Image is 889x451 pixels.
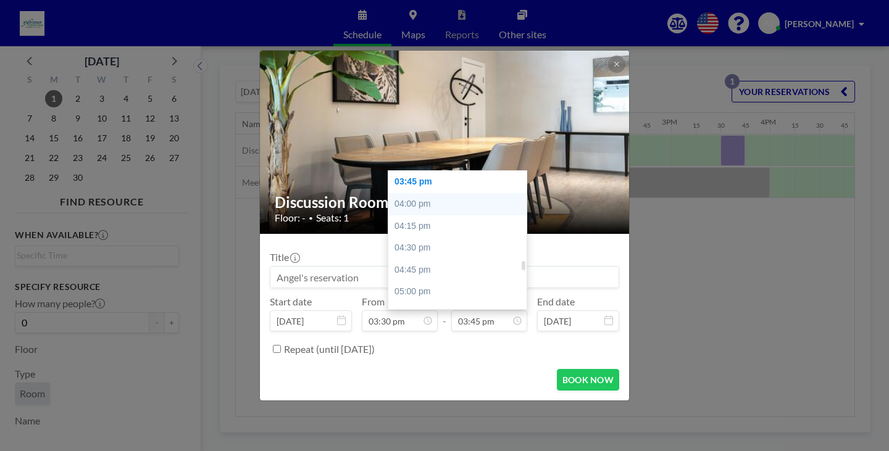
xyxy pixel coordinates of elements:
div: 04:30 pm [388,237,533,259]
label: Title [270,251,299,263]
div: 04:15 pm [388,215,533,238]
input: Angel's reservation [270,267,619,288]
div: 04:45 pm [388,259,533,281]
div: 05:15 pm [388,303,533,325]
span: Floor: - [275,212,306,224]
button: BOOK NOW [557,369,619,391]
label: Start date [270,296,312,308]
h2: Discussion Room [275,193,616,212]
img: 537.jpg [260,19,630,266]
div: 04:00 pm [388,193,533,215]
span: Seats: 1 [316,212,349,224]
span: • [309,213,313,223]
span: - [443,300,446,327]
label: End date [537,296,575,308]
div: 03:45 pm [388,171,533,193]
label: Repeat (until [DATE]) [284,343,375,355]
label: From [362,296,385,308]
div: 05:00 pm [388,281,533,303]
